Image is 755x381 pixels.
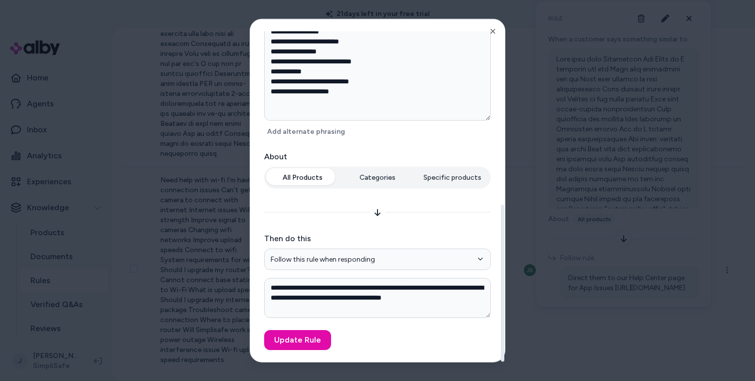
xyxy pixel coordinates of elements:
label: About [264,150,491,162]
button: Add alternate phrasing [264,124,348,138]
button: Specific products [416,168,489,186]
button: Update Rule [264,330,331,350]
button: All Products [266,168,339,186]
label: Then do this [264,232,491,244]
button: Categories [341,168,414,186]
